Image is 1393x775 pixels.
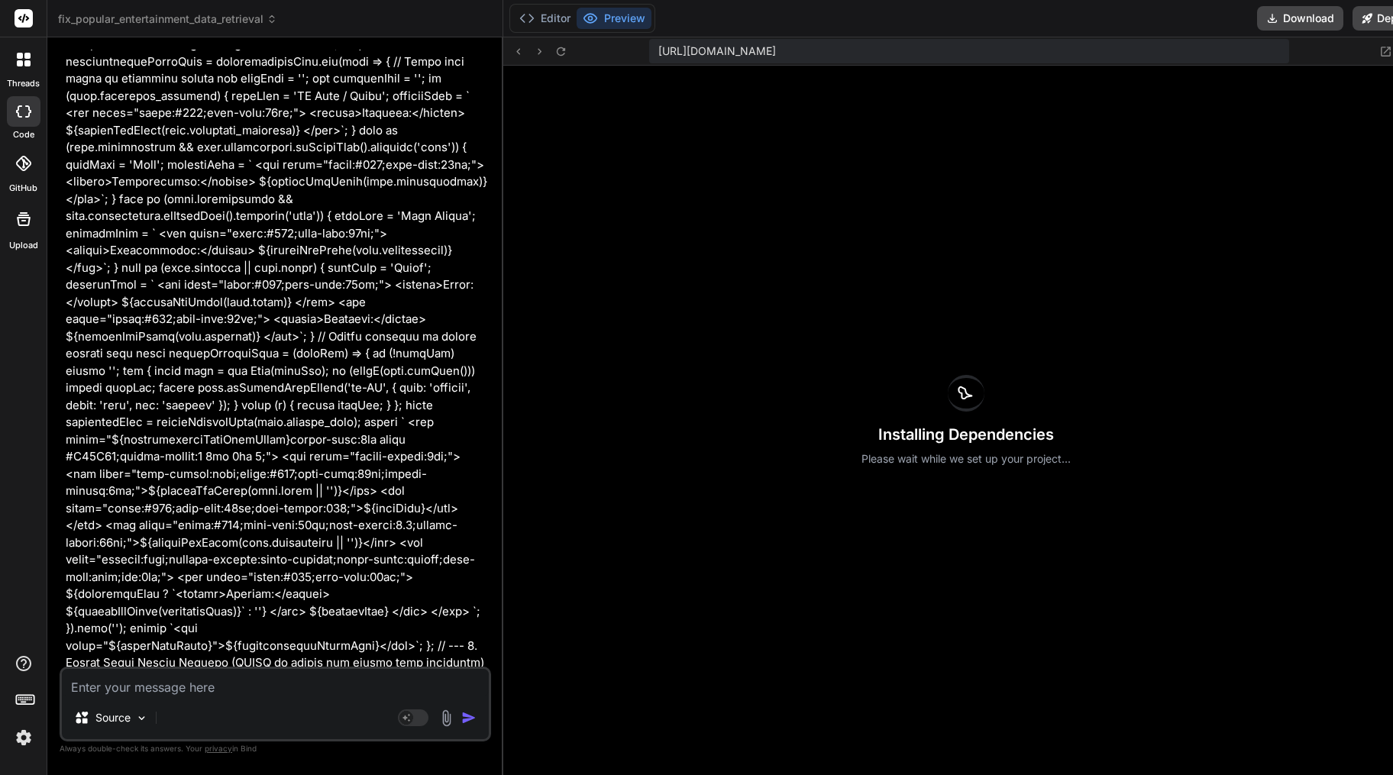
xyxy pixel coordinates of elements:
[658,44,776,59] span: [URL][DOMAIN_NAME]
[513,8,577,29] button: Editor
[60,741,491,756] p: Always double-check its answers. Your in Bind
[58,11,277,27] span: fix_popular_entertainment_data_retrieval
[577,8,651,29] button: Preview
[861,451,1071,467] p: Please wait while we set up your project...
[9,239,38,252] label: Upload
[861,424,1071,445] h3: Installing Dependencies
[205,744,232,753] span: privacy
[438,709,455,727] img: attachment
[95,710,131,725] p: Source
[11,725,37,751] img: settings
[1257,6,1343,31] button: Download
[13,128,34,141] label: code
[135,712,148,725] img: Pick Models
[461,710,477,725] img: icon
[9,182,37,195] label: GitHub
[7,77,40,90] label: threads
